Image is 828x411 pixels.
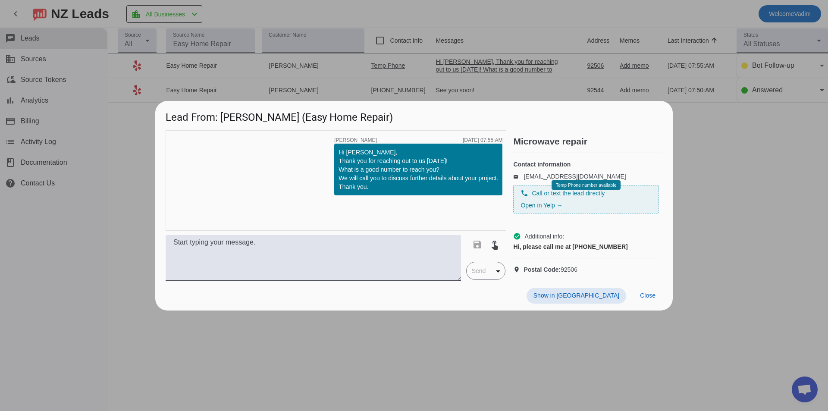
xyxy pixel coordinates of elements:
[532,189,605,198] span: Call or text the lead directly
[493,266,503,276] mat-icon: arrow_drop_down
[513,242,659,251] div: Hi, please call me at [PHONE_NUMBER]
[334,138,377,143] span: [PERSON_NAME]
[524,266,561,273] strong: Postal Code:
[521,189,528,197] mat-icon: phone
[339,148,498,191] div: Hi [PERSON_NAME], Thank you for reaching out to us [DATE]! What is a good number to reach you? We...
[513,137,662,146] h2: Microwave repair
[521,202,562,209] a: Open in Yelp →
[513,174,524,179] mat-icon: email
[533,292,619,299] span: Show in [GEOGRAPHIC_DATA]
[463,138,502,143] div: [DATE] 07:55:AM
[524,173,626,180] a: [EMAIL_ADDRESS][DOMAIN_NAME]
[155,101,673,130] h1: Lead From: [PERSON_NAME] (Easy Home Repair)
[527,288,626,304] button: Show in [GEOGRAPHIC_DATA]
[524,232,564,241] span: Additional info:
[640,292,655,299] span: Close
[513,266,524,273] mat-icon: location_on
[633,288,662,304] button: Close
[556,183,616,188] span: Temp Phone number available
[524,265,577,274] span: 92506
[513,232,521,240] mat-icon: check_circle
[513,160,659,169] h4: Contact information
[489,239,500,250] mat-icon: touch_app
